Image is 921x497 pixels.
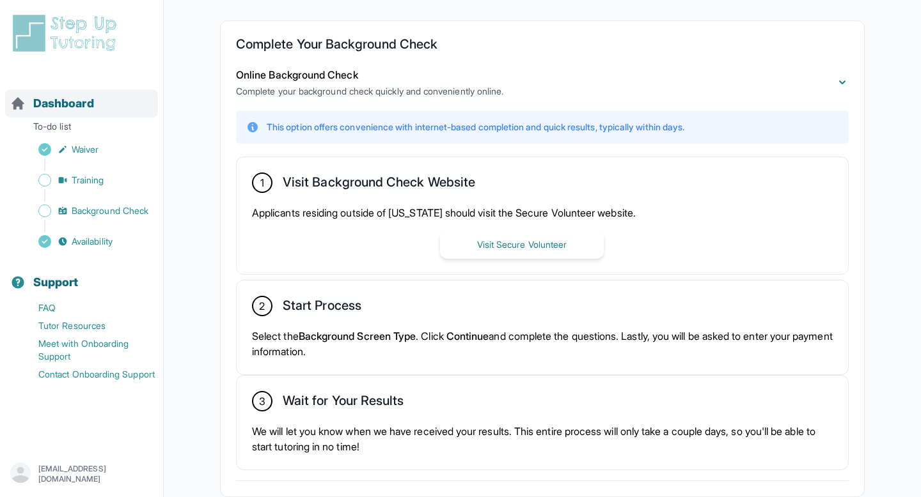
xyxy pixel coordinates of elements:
p: To-do list [5,120,158,138]
a: Training [10,171,163,189]
span: Background Check [72,204,148,217]
span: 3 [259,394,265,409]
p: [EMAIL_ADDRESS][DOMAIN_NAME] [38,464,153,484]
span: Availability [72,235,113,248]
h2: Visit Background Check Website [283,174,475,195]
button: [EMAIL_ADDRESS][DOMAIN_NAME] [10,463,153,486]
img: logo [10,13,124,54]
a: Waiver [10,141,163,158]
span: Continue [446,330,489,342]
a: Contact Onboarding Support [10,365,163,383]
p: This option offers convenience with internet-based completion and quick results, typically within... [267,121,684,134]
button: Support [5,253,158,296]
p: Applicants residing outside of [US_STATE] should visit the Secure Volunteer website. [252,205,833,220]
a: Availability [10,233,163,250]
a: Dashboard [10,95,94,112]
a: Visit Secure Volunteer [440,238,604,250]
button: Visit Secure Volunteer [440,231,604,259]
h2: Complete Your Background Check [236,36,849,57]
h2: Start Process [283,298,361,318]
span: Waiver [72,143,98,156]
span: Online Background Check [236,68,358,81]
button: Online Background CheckComplete your background check quickly and conveniently online. [236,67,849,98]
a: Background Check [10,202,163,220]
span: 1 [260,175,264,190]
span: Training [72,174,104,187]
span: Dashboard [33,95,94,112]
span: 2 [259,298,265,314]
p: Complete your background check quickly and conveniently online. [236,85,503,98]
a: Meet with Onboarding Support [10,335,163,365]
p: We will let you know when we have received your results. This entire process will only take a cou... [252,424,833,454]
a: Tutor Resources [10,317,163,335]
a: FAQ [10,299,163,317]
button: Dashboard [5,74,158,118]
span: Support [33,273,79,291]
p: Select the . Click and complete the questions. Lastly, you will be asked to enter your payment in... [252,328,833,359]
span: Background Screen Type [299,330,416,342]
h2: Wait for Your Results [283,393,404,413]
